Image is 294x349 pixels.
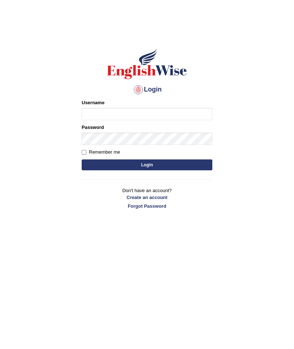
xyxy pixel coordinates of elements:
[82,150,86,155] input: Remember me
[82,84,212,96] h4: Login
[82,203,212,210] a: Forgot Password
[106,48,188,80] img: Logo of English Wise sign in for intelligent practice with AI
[82,194,212,201] a: Create an account
[82,99,105,106] label: Username
[82,187,212,210] p: Don't have an account?
[82,159,212,170] button: Login
[82,149,120,156] label: Remember me
[82,124,104,131] label: Password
